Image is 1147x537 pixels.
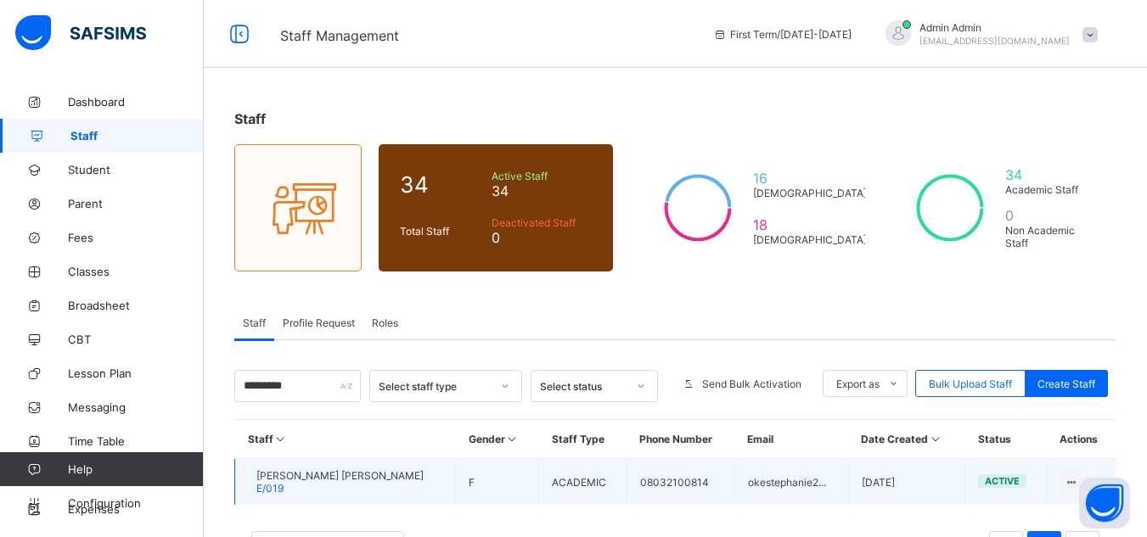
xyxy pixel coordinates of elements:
i: Sort in Ascending Order [928,433,942,445]
th: Phone Number [627,420,734,459]
span: Time Table [68,434,204,448]
div: Total Staff [396,221,487,242]
span: E/019 [256,482,284,495]
span: Export as [836,378,880,390]
th: Date Created [848,420,964,459]
span: Admin Admin [919,21,1070,34]
div: Select staff type [379,380,491,393]
span: Staff [243,316,266,329]
i: Sort in Ascending Order [505,433,520,445]
span: Fees [68,231,204,244]
th: Actions [1047,420,1116,459]
span: Lesson Plan [68,366,204,380]
span: Parent [68,197,204,210]
span: Roles [372,316,398,329]
i: Sort in Ascending Order [273,433,288,445]
span: active [985,475,1020,487]
div: Select status [540,380,627,393]
span: CBT [68,333,204,346]
th: Status [965,420,1047,459]
button: Open asap [1079,478,1130,529]
span: 0 [1005,207,1095,224]
div: AdminAdmin [869,20,1106,48]
span: Create Staff [1037,378,1095,390]
span: Staff [70,129,204,143]
span: 0 [492,229,593,246]
span: Messaging [68,400,204,414]
span: Send Bulk Activation [702,378,801,390]
span: Staff [234,110,266,127]
th: Email [734,420,848,459]
span: Profile Request [283,316,355,329]
img: safsims [15,15,146,51]
span: Bulk Upload Staff [929,378,1012,390]
span: Broadsheet [68,299,204,312]
th: Staff Type [539,420,627,459]
span: Student [68,163,204,176]
td: 08032100814 [627,459,734,506]
span: 16 [753,170,867,187]
span: 34 [400,171,483,198]
span: 34 [1005,166,1095,183]
span: Deactivated Staff [492,216,593,229]
td: ACADEMIC [539,459,627,506]
span: Non Academic Staff [1005,224,1095,249]
span: Staff Management [280,27,399,44]
span: Configuration [68,496,203,510]
span: [DEMOGRAPHIC_DATA] [753,233,867,246]
td: okestephanie2... [734,459,848,506]
th: Gender [456,420,539,459]
span: Help [68,462,203,476]
th: Staff [235,420,456,459]
td: [DATE] [848,459,964,506]
span: Academic Staff [1005,183,1095,196]
span: session/term information [713,28,852,41]
span: [DEMOGRAPHIC_DATA] [753,187,867,199]
span: [PERSON_NAME] [PERSON_NAME] [256,469,424,482]
span: Active Staff [492,170,593,182]
span: Classes [68,265,204,278]
td: F [456,459,539,506]
span: 18 [753,216,867,233]
span: Dashboard [68,95,204,109]
span: 34 [492,182,593,199]
span: [EMAIL_ADDRESS][DOMAIN_NAME] [919,36,1070,46]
